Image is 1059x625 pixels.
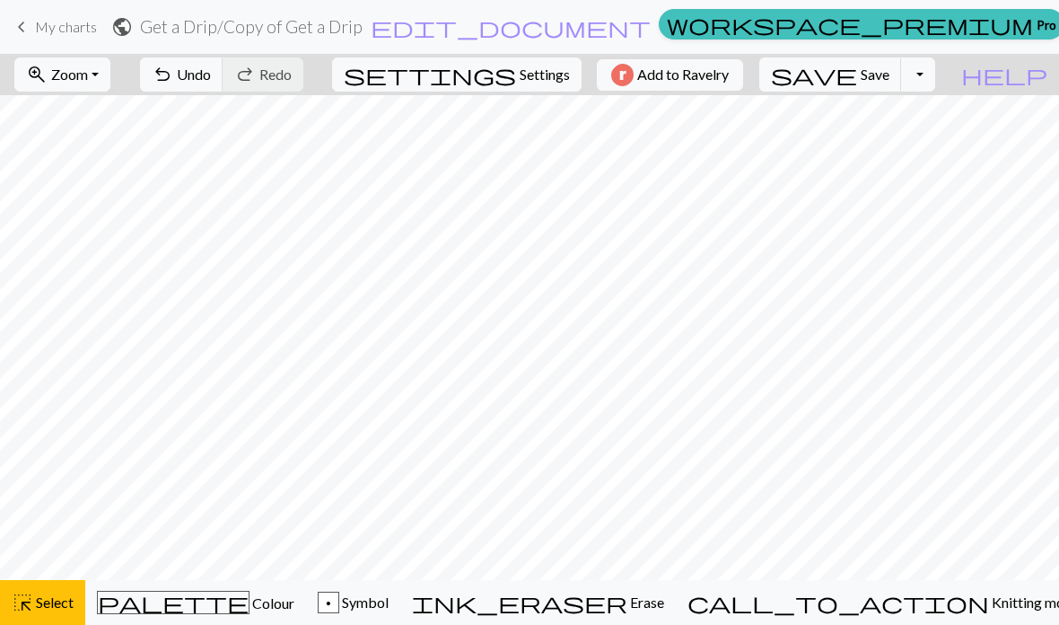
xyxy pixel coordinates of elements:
[759,57,902,92] button: Save
[11,12,97,42] a: My charts
[344,64,516,85] i: Settings
[140,16,363,37] h2: Get a Drip / Copy of Get a Drip
[344,62,516,87] span: settings
[33,594,74,611] span: Select
[319,593,338,614] div: p
[667,12,1033,37] span: workspace_premium
[12,590,33,615] span: highlight_alt
[140,57,223,92] button: Undo
[687,590,989,615] span: call_to_action
[11,14,32,40] span: keyboard_arrow_left
[400,580,676,625] button: Erase
[520,64,570,85] span: Settings
[332,57,582,92] button: SettingsSettings
[177,66,211,83] span: Undo
[14,57,110,92] button: Zoom
[339,594,389,611] span: Symbol
[371,14,651,40] span: edit_document
[611,64,634,86] img: Ravelry
[26,62,48,87] span: zoom_in
[98,590,249,615] span: palette
[412,590,627,615] span: ink_eraser
[85,580,306,625] button: Colour
[771,62,857,87] span: save
[597,59,743,91] button: Add to Ravelry
[637,64,729,86] span: Add to Ravelry
[961,62,1047,87] span: help
[35,18,97,35] span: My charts
[627,594,664,611] span: Erase
[306,580,400,625] button: p Symbol
[861,66,889,83] span: Save
[152,62,173,87] span: undo
[111,14,133,40] span: public
[249,594,294,612] span: Colour
[51,66,88,83] span: Zoom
